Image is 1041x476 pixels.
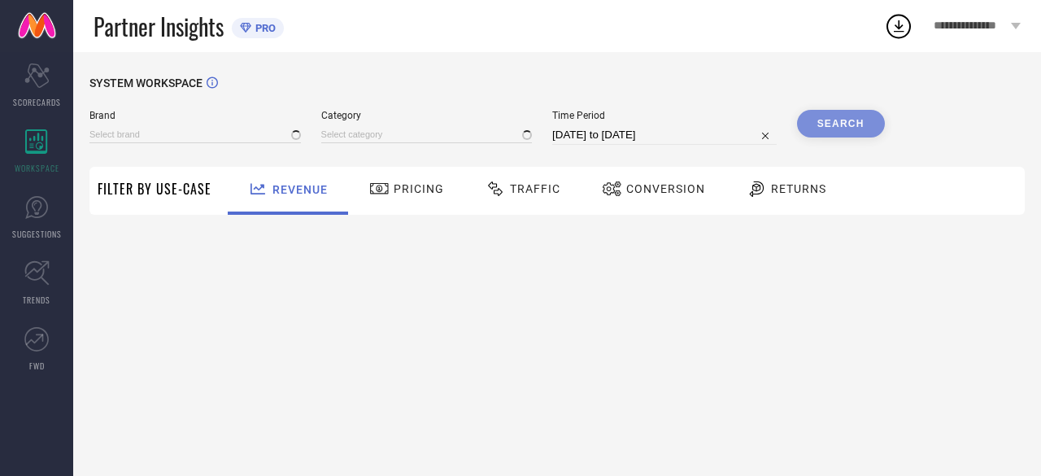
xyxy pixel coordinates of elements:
input: Select brand [89,126,301,143]
span: Returns [771,182,826,195]
input: Select category [321,126,533,143]
span: Revenue [272,183,328,196]
span: Traffic [510,182,560,195]
span: SYSTEM WORKSPACE [89,76,203,90]
span: Partner Insights [94,10,224,43]
span: Brand [89,110,301,121]
span: WORKSPACE [15,162,59,174]
div: Open download list [884,11,913,41]
span: Filter By Use-Case [98,179,211,199]
span: SUGGESTIONS [12,228,62,240]
input: Select time period [552,125,777,145]
span: FWD [29,360,45,372]
span: Time Period [552,110,777,121]
span: TRENDS [23,294,50,306]
span: SCORECARDS [13,96,61,108]
span: Category [321,110,533,121]
span: Conversion [626,182,705,195]
span: Pricing [394,182,444,195]
span: PRO [251,22,276,34]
